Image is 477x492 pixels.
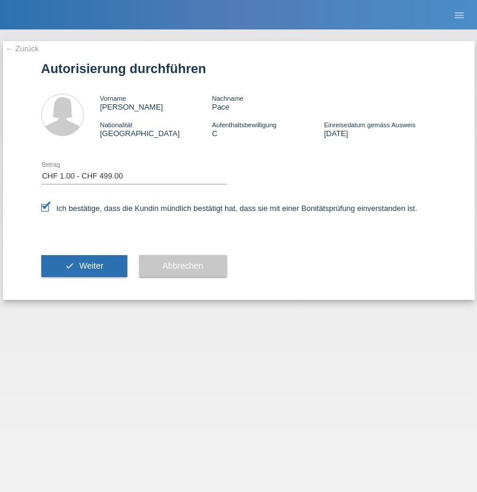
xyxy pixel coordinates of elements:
[41,255,127,278] button: check Weiter
[100,95,126,102] span: Vorname
[79,261,103,270] span: Weiter
[139,255,227,278] button: Abbrechen
[6,44,39,53] a: ← Zurück
[448,11,471,18] a: menu
[324,120,436,138] div: [DATE]
[212,120,324,138] div: C
[163,261,203,270] span: Abbrechen
[212,94,324,111] div: Pace
[41,61,436,76] h1: Autorisierung durchführen
[65,261,74,270] i: check
[100,121,133,128] span: Nationalität
[453,9,465,21] i: menu
[100,120,212,138] div: [GEOGRAPHIC_DATA]
[212,121,276,128] span: Aufenthaltsbewilligung
[41,204,417,213] label: Ich bestätige, dass die Kundin mündlich bestätigt hat, dass sie mit einer Bonitätsprüfung einvers...
[100,94,212,111] div: [PERSON_NAME]
[212,95,243,102] span: Nachname
[324,121,415,128] span: Einreisedatum gemäss Ausweis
